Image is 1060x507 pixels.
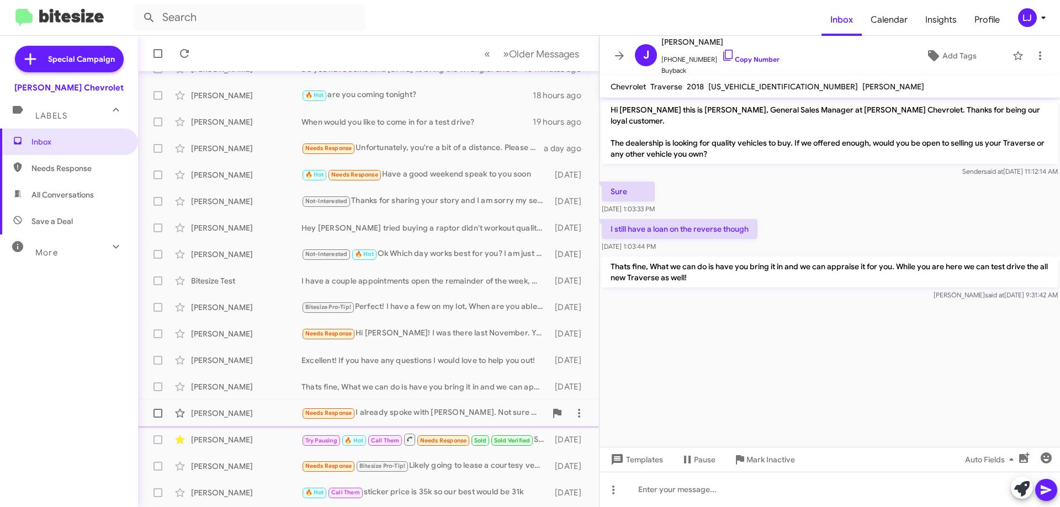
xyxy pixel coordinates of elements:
span: Sold Verified [494,437,531,444]
span: Not-Interested [305,198,348,205]
span: [PERSON_NAME] [DATE] 9:31:42 AM [934,291,1058,299]
div: [PERSON_NAME] [191,90,301,101]
button: Add Tags [894,46,1007,66]
div: [PERSON_NAME] [191,196,301,207]
span: Try Pausing [305,437,337,444]
div: [DATE] [549,302,590,313]
div: [PERSON_NAME] [191,222,301,233]
div: [DATE] [549,222,590,233]
div: [PERSON_NAME] [191,143,301,154]
div: [PERSON_NAME] [191,408,301,419]
div: Ok Which day works best for you? I am just not here on Tuesdays [301,248,549,260]
div: sticker price is 35k so our best would be 31k [301,486,549,499]
div: I have a couple appointments open the remainder of the week, Which day works for you? [301,275,549,286]
span: Templates [608,450,663,469]
nav: Page navigation example [478,42,586,65]
span: All Conversations [31,189,94,200]
span: [PERSON_NAME] [661,35,780,49]
span: 🔥 Hot [305,92,324,99]
div: [PERSON_NAME] [191,116,301,127]
div: [PERSON_NAME] [191,169,301,180]
a: Calendar [862,4,916,36]
div: [DATE] [549,434,590,445]
span: said at [985,291,1004,299]
span: Save a Deal [31,216,73,227]
div: I already spoke with [PERSON_NAME]. Not sure about what the inquiry was, but I am interested in s... [301,407,546,419]
span: [DATE] 1:03:44 PM [602,242,656,250]
div: Perfect! I have a few on my lot, When are you able to come and test drive some. I would just need... [301,301,549,313]
p: Thats fine, What we can do is have you bring it in and we can appraise it for you. While you are ... [602,257,1058,287]
span: [DATE] 1:03:33 PM [602,205,655,213]
div: LJ [1018,8,1037,27]
span: Needs Response [31,163,125,174]
div: Likely going to lease a courtesy vehicle equinox EV [301,460,549,472]
span: Mark Inactive [746,450,795,469]
a: Profile [966,4,1009,36]
span: Needs Response [305,409,352,417]
div: [DATE] [549,328,590,339]
div: [PERSON_NAME] [191,461,301,472]
p: Hi [PERSON_NAME] this is [PERSON_NAME], General Sales Manager at [PERSON_NAME] Chevrolet. Thanks ... [602,100,1058,164]
button: LJ [1009,8,1048,27]
span: Call Them [331,489,360,496]
span: Sold [474,437,487,444]
span: Traverse [650,82,682,92]
div: [PERSON_NAME] [191,328,301,339]
span: More [35,248,58,258]
span: Buyback [661,65,780,76]
span: Special Campaign [48,54,115,65]
span: [PERSON_NAME] [862,82,924,92]
div: Thanks for sharing your story and I am sorry my service department let you down . I respect your ... [301,195,549,207]
span: » [503,47,509,61]
span: J [643,46,649,64]
div: [DATE] [549,487,590,498]
div: [PERSON_NAME] Chevrolet [14,82,124,93]
span: 🔥 Hot [355,250,374,258]
span: said at [984,167,1003,175]
div: [DATE] [549,381,590,392]
div: 19 hours ago [533,116,590,127]
span: Not-Interested [305,250,348,258]
button: Auto Fields [956,450,1027,469]
div: [PERSON_NAME] [191,381,301,392]
div: [PERSON_NAME] [191,302,301,313]
span: Needs Response [305,330,352,337]
p: Sure [602,182,655,201]
div: 18 hours ago [533,90,590,101]
div: [DATE] [549,355,590,366]
span: Bitesize Pro-Tip! [305,303,351,311]
div: Unfortunately, you're a bit of a distance. Please give me more information on the car if possible... [301,142,544,154]
button: Templates [600,450,672,469]
span: Needs Response [420,437,467,444]
a: Copy Number [722,55,780,63]
span: Labels [35,111,67,121]
span: Pause [694,450,715,469]
span: « [484,47,490,61]
a: Special Campaign [15,46,124,72]
span: Add Tags [942,46,977,66]
a: Insights [916,4,966,36]
div: [PERSON_NAME] [191,355,301,366]
span: Needs Response [305,145,352,152]
div: are you coming tonight? [301,89,533,102]
span: [PHONE_NUMBER] [661,49,780,65]
div: [PERSON_NAME] [191,249,301,260]
a: Inbox [821,4,862,36]
button: Next [496,42,586,65]
div: Bitesize Test [191,275,301,286]
span: Sender [DATE] 11:12:14 AM [962,167,1058,175]
div: [DATE] [549,196,590,207]
div: [DATE] [549,461,590,472]
div: [DATE] [549,249,590,260]
div: When would you like to come in for a test drive? [301,116,533,127]
span: Older Messages [509,48,579,60]
div: Sorry to bother you, but the volume button in this truck is not working. What should I do? [301,433,549,446]
p: I still have a loan on the reverse though [602,219,757,239]
input: Search [134,4,365,31]
span: Needs Response [331,171,378,178]
span: 🔥 Hot [305,489,324,496]
button: Pause [672,450,724,469]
